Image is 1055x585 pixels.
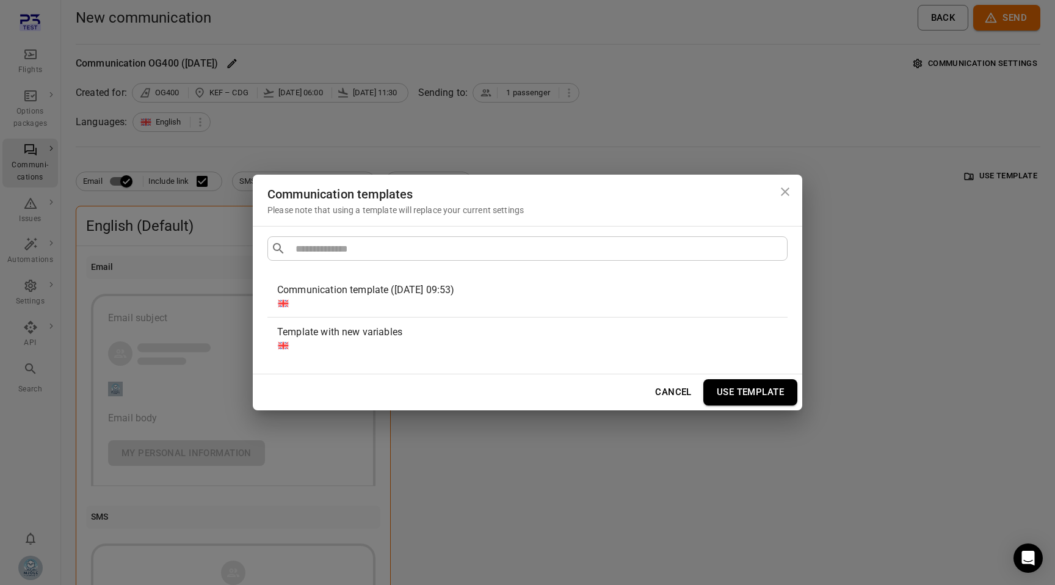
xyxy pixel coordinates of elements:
div: Open Intercom Messenger [1013,543,1043,573]
div: Template with new variables [267,318,788,359]
div: Template with new variables [277,325,773,340]
div: Communication template ([DATE] 09:53) [277,283,773,297]
div: Communication template ([DATE] 09:53) [267,275,788,317]
button: Cancel [648,379,698,405]
div: Please note that using a template will replace your current settings [267,204,788,216]
div: Communication templates [267,184,788,204]
button: Close dialog [773,180,797,204]
button: Use template [703,379,797,405]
